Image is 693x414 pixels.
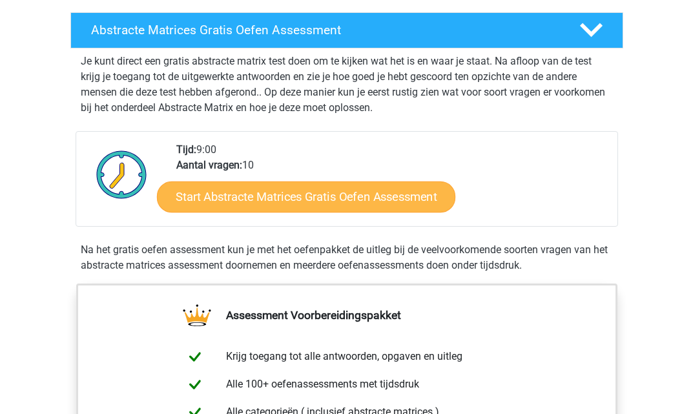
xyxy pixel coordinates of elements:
[81,54,613,116] p: Je kunt direct een gratis abstracte matrix test doen om te kijken wat het is en waar je staat. Na...
[65,12,628,48] a: Abstracte Matrices Gratis Oefen Assessment
[157,181,455,212] a: Start Abstracte Matrices Gratis Oefen Assessment
[167,142,617,226] div: 9:00 10
[91,23,559,37] h4: Abstracte Matrices Gratis Oefen Assessment
[89,142,154,207] img: Klok
[176,143,196,156] b: Tijd:
[76,242,618,273] div: Na het gratis oefen assessment kun je met het oefenpakket de uitleg bij de veelvoorkomende soorte...
[176,159,242,171] b: Aantal vragen:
